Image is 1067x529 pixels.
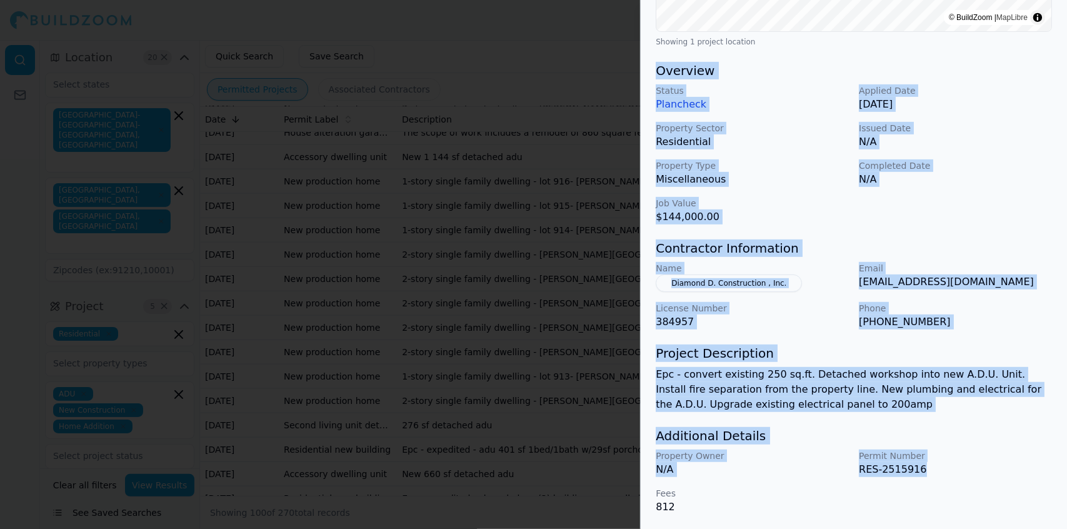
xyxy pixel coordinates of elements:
p: [PHONE_NUMBER] [859,315,1052,330]
p: [DATE] [859,97,1052,112]
p: Completed Date [859,159,1052,172]
p: 384957 [656,315,849,330]
p: Fees [656,487,849,500]
p: Property Type [656,159,849,172]
p: Email [859,262,1052,275]
p: Residential [656,134,849,149]
div: Showing 1 project location [656,37,1052,47]
p: $144,000.00 [656,209,849,224]
p: Phone [859,302,1052,315]
p: Property Sector [656,122,849,134]
a: MapLibre [996,13,1028,22]
p: Epc - convert existing 250 sq.ft. Detached workshop into new A.D.U. Unit. Install fire separation... [656,367,1052,412]
p: N/A [859,172,1052,187]
p: License Number [656,302,849,315]
div: © BuildZoom | [949,11,1028,24]
h3: Contractor Information [656,239,1052,257]
h3: Project Description [656,345,1052,362]
p: RES-2515916 [859,462,1052,477]
p: Name [656,262,849,275]
h3: Additional Details [656,427,1052,445]
button: Diamond D. Construction , Inc. [656,275,802,292]
summary: Toggle attribution [1030,10,1045,25]
p: Miscellaneous [656,172,849,187]
p: Permit Number [859,450,1052,462]
p: N/A [656,462,849,477]
p: Plancheck [656,97,849,112]
p: 812 [656,500,849,515]
h3: Overview [656,62,1052,79]
p: Property Owner [656,450,849,462]
p: Status [656,84,849,97]
p: Applied Date [859,84,1052,97]
p: [EMAIL_ADDRESS][DOMAIN_NAME] [859,275,1052,290]
p: N/A [859,134,1052,149]
p: Issued Date [859,122,1052,134]
p: Job Value [656,197,849,209]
